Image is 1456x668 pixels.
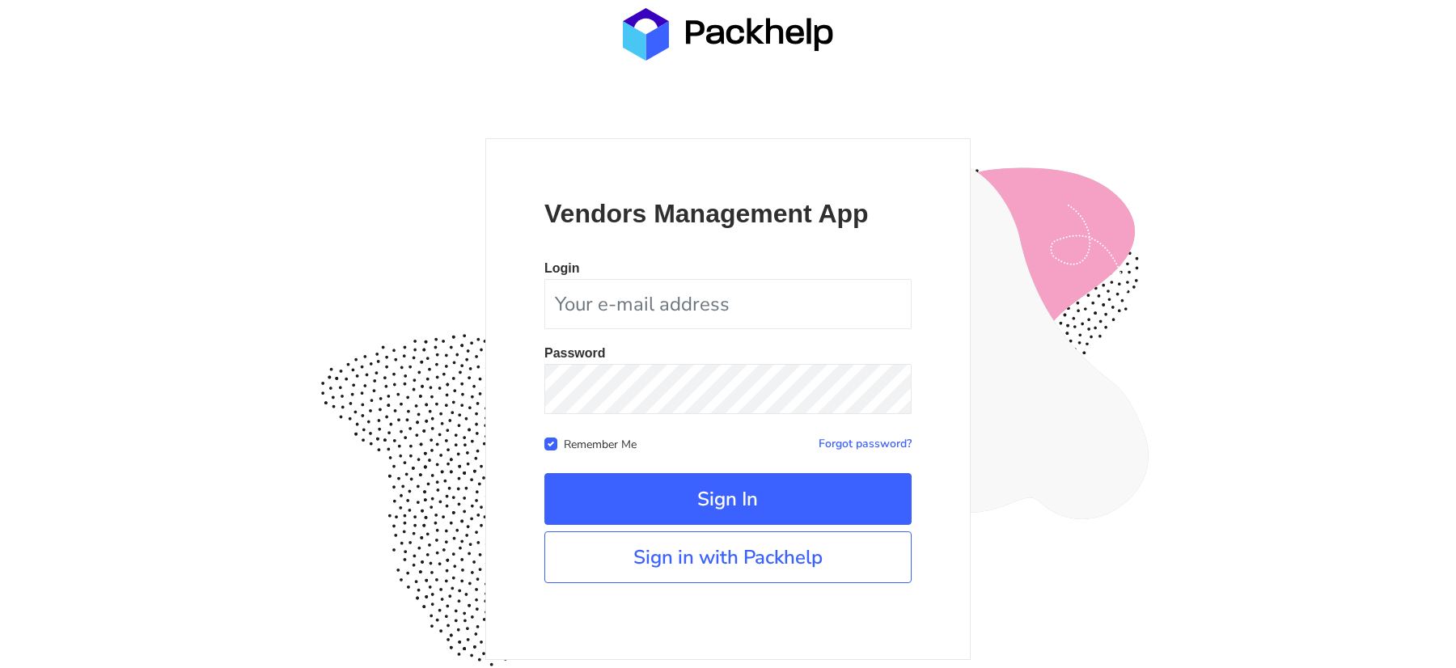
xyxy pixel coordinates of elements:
[819,436,912,451] a: Forgot password?
[564,434,637,452] label: Remember Me
[544,262,912,275] p: Login
[544,473,912,525] button: Sign In
[544,279,912,329] input: Your e-mail address
[544,197,912,230] p: Vendors Management App
[544,347,912,360] p: Password
[544,531,912,583] a: Sign in with Packhelp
